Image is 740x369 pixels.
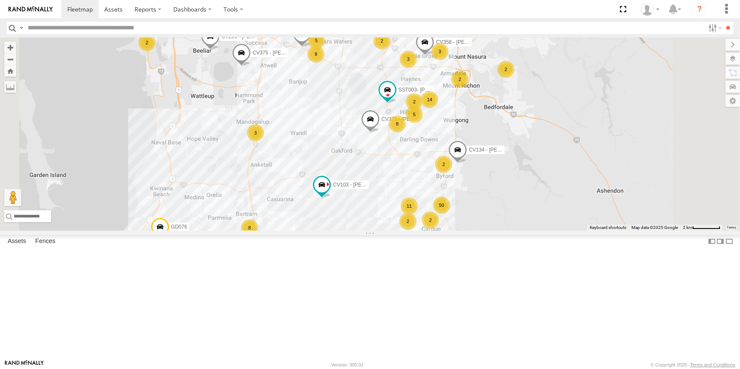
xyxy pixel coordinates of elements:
div: © Copyright 2025 - [651,362,735,367]
button: Map Scale: 2 km per 62 pixels [680,225,723,231]
div: 11 [401,197,418,215]
label: Measure [4,81,16,93]
a: Terms and Conditions [690,362,735,367]
div: Version: 305.01 [331,362,364,367]
button: Keyboard shortcuts [590,225,626,231]
div: 5 [406,106,423,123]
div: 3 [400,51,417,68]
button: Zoom Home [4,65,16,77]
div: 5 [308,32,325,49]
div: 8 [389,115,406,132]
div: 2 [399,213,416,230]
div: 9 [307,46,324,63]
div: 8 [241,219,258,236]
i: ? [693,3,706,16]
span: SST003- [PERSON_NAME] [399,87,462,93]
span: CV134 - [PERSON_NAME] [469,147,531,153]
div: 2 [497,61,514,78]
div: 3 [431,43,448,60]
div: Jaydon Walker [638,3,663,16]
span: CV358 - [PERSON_NAME] [436,39,498,45]
a: Terms [727,226,736,229]
div: 2 [435,156,452,173]
button: Zoom in [4,42,16,53]
span: GD076 [171,224,187,230]
label: Search Filter Options [705,22,723,34]
img: rand-logo.svg [9,6,53,12]
label: Map Settings [726,95,740,107]
div: 50 [433,197,450,214]
div: 2 [451,71,468,88]
label: Fences [31,235,60,247]
label: Hide Summary Table [725,235,734,247]
label: Assets [3,235,30,247]
label: Dock Summary Table to the Right [716,235,725,247]
span: 2 km [683,225,692,230]
div: 14 [421,91,438,108]
span: CV103 - [PERSON_NAME] [333,182,395,188]
label: Search Query [18,22,25,34]
div: 3 [247,124,264,141]
button: Drag Pegman onto the map to open Street View [4,189,21,206]
div: 2 [422,212,439,229]
div: 2 [406,93,423,110]
span: CV371 - [PERSON_NAME] [381,116,444,122]
span: CV375 - [PERSON_NAME] [252,50,315,56]
a: Visit our Website [5,360,44,369]
div: 2 [138,34,155,51]
div: 2 [373,32,390,49]
button: Zoom out [4,53,16,65]
span: Map data ©2025 Google [631,225,678,230]
label: Dock Summary Table to the Left [708,235,716,247]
